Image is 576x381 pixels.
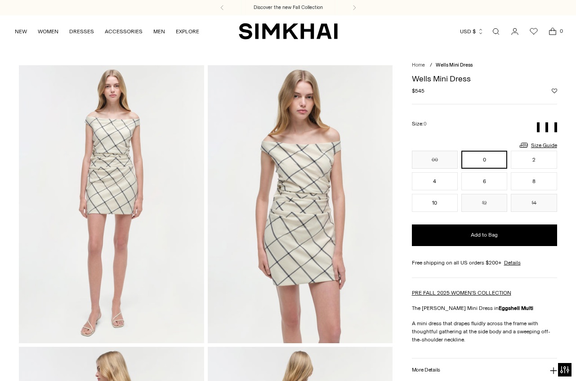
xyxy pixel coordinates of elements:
[412,151,458,169] button: 00
[499,305,533,311] strong: Eggshell Multi
[208,65,393,343] img: Wells Mini Dress
[511,172,557,190] button: 8
[412,62,557,69] nav: breadcrumbs
[412,319,557,344] p: A mini dress that drapes fluidly across the frame with thoughtful gathering at the side body and ...
[412,62,425,68] a: Home
[412,87,424,95] span: $545
[105,22,143,41] a: ACCESSORIES
[460,22,484,41] button: USD $
[552,88,557,94] button: Add to Wishlist
[511,194,557,212] button: 14
[436,62,473,68] span: Wells Mini Dress
[153,22,165,41] a: MEN
[176,22,199,41] a: EXPLORE
[412,120,427,128] label: Size:
[424,121,427,127] span: 0
[461,194,507,212] button: 12
[487,22,505,40] a: Open search modal
[412,75,557,83] h1: Wells Mini Dress
[518,139,557,151] a: Size Guide
[239,22,338,40] a: SIMKHAI
[254,4,323,11] a: Discover the new Fall Collection
[19,65,204,343] img: Wells Mini Dress
[511,151,557,169] button: 2
[412,304,557,312] p: The [PERSON_NAME] Mini Dress in
[471,231,498,239] span: Add to Bag
[544,22,562,40] a: Open cart modal
[412,290,511,296] a: PRE FALL 2025 WOMEN'S COLLECTION
[506,22,524,40] a: Go to the account page
[430,62,432,69] div: /
[412,172,458,190] button: 4
[69,22,94,41] a: DRESSES
[412,224,557,246] button: Add to Bag
[461,151,507,169] button: 0
[461,172,507,190] button: 6
[412,194,458,212] button: 10
[525,22,543,40] a: Wishlist
[38,22,58,41] a: WOMEN
[412,259,557,267] div: Free shipping on all US orders $200+
[557,27,565,35] span: 0
[504,259,521,267] a: Details
[15,22,27,41] a: NEW
[412,367,440,373] h3: More Details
